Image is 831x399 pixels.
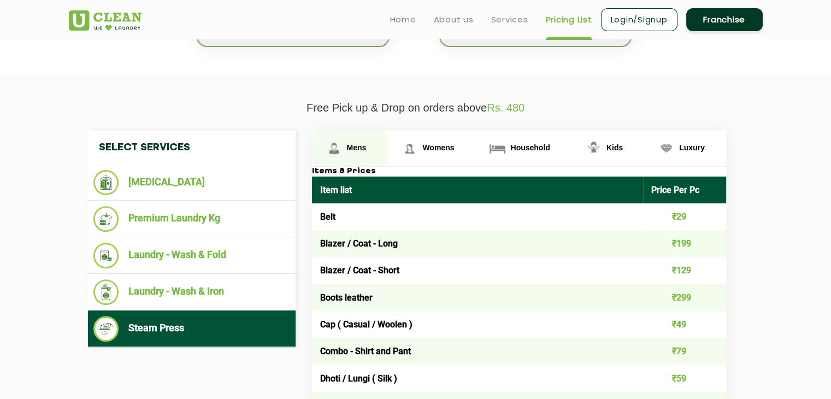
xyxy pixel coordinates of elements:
a: Login/Signup [601,8,677,31]
img: Household [488,139,507,158]
td: ₹199 [643,230,726,257]
span: Kids [606,143,623,152]
a: About us [434,13,474,26]
img: Mens [325,139,344,158]
h4: Select Services [88,131,296,165]
img: Premium Laundry Kg [93,206,119,232]
img: Kids [584,139,603,158]
td: Blazer / Coat - Short [312,257,644,284]
td: Combo - Shirt and Pant [312,338,644,365]
img: Dry Cleaning [93,170,119,195]
img: UClean Laundry and Dry Cleaning [69,10,142,31]
span: Womens [422,143,454,152]
td: Blazer / Coat - Long [312,230,644,257]
img: Laundry - Wash & Fold [93,243,119,268]
li: Laundry - Wash & Fold [93,243,290,268]
span: Household [510,143,550,152]
td: Belt [312,203,644,230]
td: ₹129 [643,257,726,284]
a: Franchise [686,8,763,31]
th: Price Per Pc [643,177,726,203]
li: Laundry - Wash & Iron [93,279,290,305]
img: Steam Press [93,316,119,342]
td: ₹49 [643,311,726,338]
span: Mens [347,143,367,152]
img: Womens [400,139,419,158]
span: Luxury [679,143,705,152]
img: Laundry - Wash & Iron [93,279,119,305]
td: ₹299 [643,284,726,311]
h3: Items & Prices [312,167,726,177]
p: Free Pick up & Drop on orders above [69,102,763,114]
li: [MEDICAL_DATA] [93,170,290,195]
a: Home [390,13,416,26]
span: Rs. 480 [487,102,524,114]
th: Item list [312,177,644,203]
td: Cap ( Casual / Woolen ) [312,311,644,338]
td: Boots leather [312,284,644,311]
a: Services [491,13,528,26]
img: Luxury [657,139,676,158]
td: ₹59 [643,365,726,391]
a: Pricing List [546,13,592,26]
li: Steam Press [93,316,290,342]
td: Dhoti / Lungi ( Silk ) [312,365,644,391]
td: ₹29 [643,203,726,230]
td: ₹79 [643,338,726,365]
li: Premium Laundry Kg [93,206,290,232]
